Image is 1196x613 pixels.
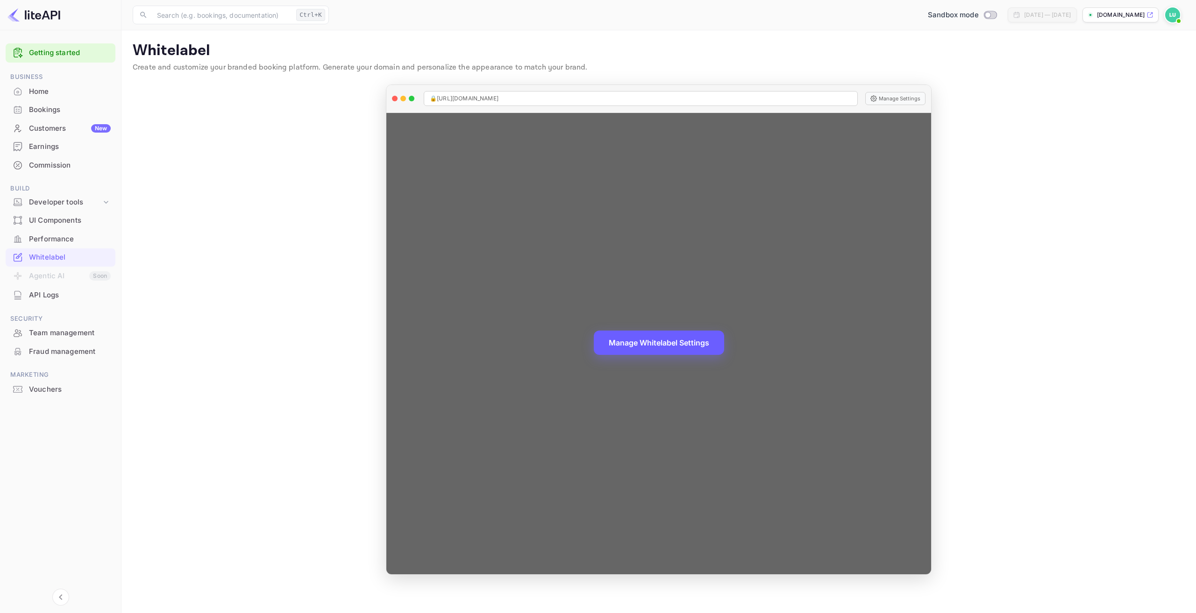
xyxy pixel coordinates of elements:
[6,156,115,175] div: Commission
[52,589,69,606] button: Collapse navigation
[6,248,115,266] a: Whitelabel
[133,62,1185,73] p: Create and customize your branded booking platform. Generate your domain and personalize the appe...
[29,234,111,245] div: Performance
[6,120,115,137] a: CustomersNew
[133,42,1185,60] p: Whitelabel
[1024,11,1071,19] div: [DATE] — [DATE]
[6,211,115,230] div: UI Components
[6,183,115,194] span: Build
[594,331,724,355] button: Manage Whitelabel Settings
[29,346,111,357] div: Fraud management
[6,83,115,100] a: Home
[6,324,115,341] a: Team management
[91,124,111,133] div: New
[6,370,115,380] span: Marketing
[29,215,111,226] div: UI Components
[29,290,111,301] div: API Logs
[6,211,115,229] a: UI Components
[29,123,111,134] div: Customers
[6,286,115,303] a: API Logs
[6,156,115,174] a: Commission
[1165,7,1180,22] img: Linagroup User
[928,10,979,21] span: Sandbox mode
[6,83,115,101] div: Home
[6,230,115,247] a: Performance
[865,92,925,105] button: Manage Settings
[6,194,115,211] div: Developer tools
[6,101,115,118] a: Bookings
[29,197,101,208] div: Developer tools
[29,160,111,171] div: Commission
[151,6,292,24] input: Search (e.g. bookings, documentation)
[6,138,115,156] div: Earnings
[29,384,111,395] div: Vouchers
[6,380,115,398] a: Vouchers
[6,380,115,399] div: Vouchers
[7,7,60,22] img: LiteAPI logo
[29,86,111,97] div: Home
[296,9,325,21] div: Ctrl+K
[6,314,115,324] span: Security
[6,324,115,342] div: Team management
[6,43,115,63] div: Getting started
[6,72,115,82] span: Business
[6,248,115,267] div: Whitelabel
[29,141,111,152] div: Earnings
[430,94,498,103] span: 🔒 [URL][DOMAIN_NAME]
[924,10,1000,21] div: Switch to Production mode
[6,120,115,138] div: CustomersNew
[6,343,115,360] a: Fraud management
[29,48,111,58] a: Getting started
[29,328,111,338] div: Team management
[29,252,111,263] div: Whitelabel
[29,105,111,115] div: Bookings
[6,138,115,155] a: Earnings
[1097,11,1145,19] p: [DOMAIN_NAME]
[6,343,115,361] div: Fraud management
[6,101,115,119] div: Bookings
